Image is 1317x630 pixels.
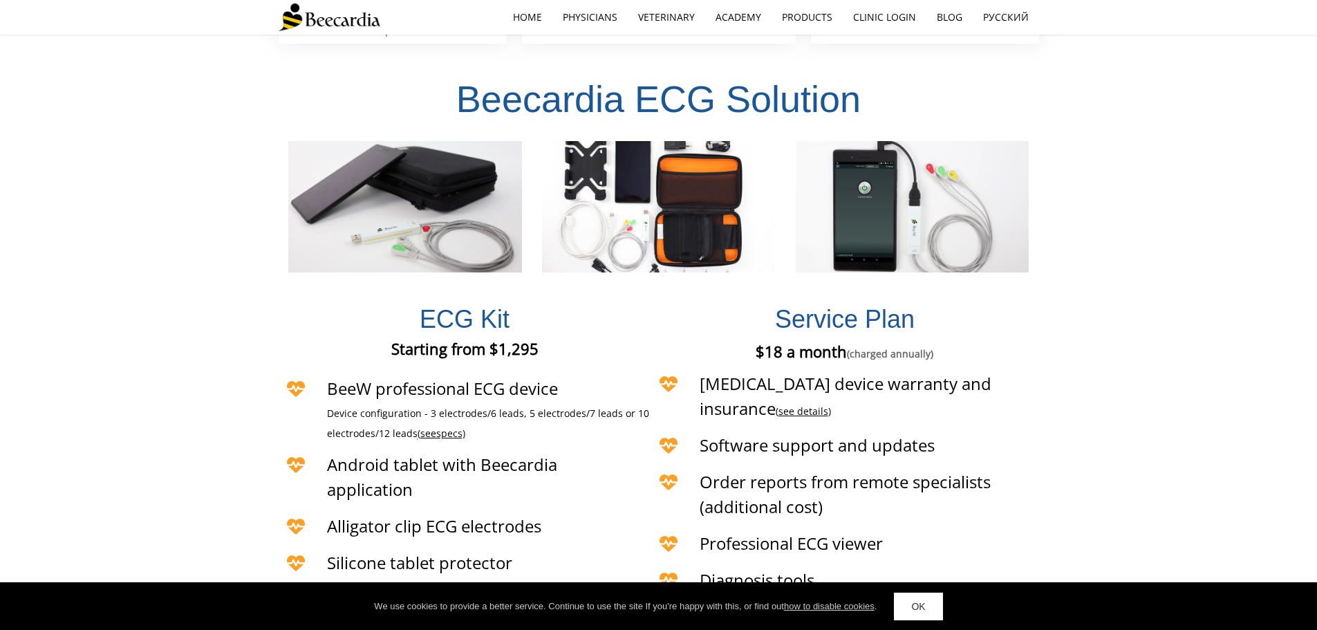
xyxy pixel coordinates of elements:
[894,593,942,620] a: OK
[327,453,557,501] span: Android tablet with Beecardia application
[926,1,973,33] a: Blog
[279,3,380,31] img: Beecardia
[776,405,831,418] span: ( )
[327,407,649,440] span: Device configuration - 3 electrodes/6 leads, 5 electrodes/7 leads or 10 electrodes/12 leads
[503,1,552,33] a: home
[847,347,933,360] span: (charged annually)
[456,78,861,120] span: Beecardia ECG Solution
[327,515,541,537] span: Alligator clip ECG electrodes
[775,305,915,333] span: Service Plan
[784,601,875,611] a: how to disable cookies
[700,434,935,456] span: Software support and updates
[552,1,628,33] a: Physicians
[778,405,828,418] a: see details
[772,1,843,33] a: Products
[420,428,465,440] a: seespecs)
[756,341,933,362] span: $18 a month
[705,1,772,33] a: Academy
[420,427,436,440] span: see
[973,1,1039,33] a: Русский
[700,532,883,555] span: Professional ECG viewer
[327,377,558,400] span: BeeW professional ECG device
[420,305,510,333] span: ECG Kit
[391,338,539,359] span: Starting from $1,295
[418,427,420,440] span: (
[628,1,705,33] a: Veterinary
[374,600,877,613] div: We use cookies to provide a better service. Continue to use the site If you're happy with this, o...
[700,568,814,591] span: Diagnosis tools
[327,551,512,574] span: Silicone tablet protector
[843,1,926,33] a: Clinic Login
[436,427,465,440] span: specs)
[700,470,991,518] span: Order reports from remote specialists (additional cost)
[700,372,991,420] span: [MEDICAL_DATA] device warranty and insurance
